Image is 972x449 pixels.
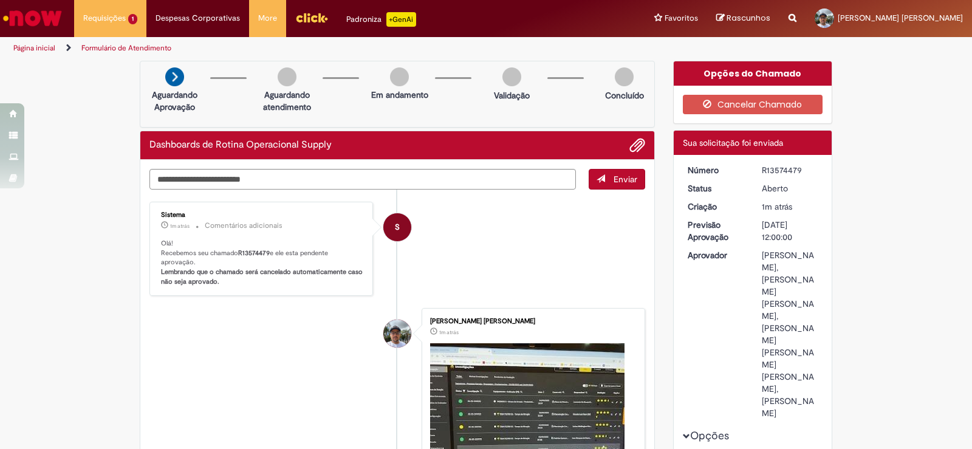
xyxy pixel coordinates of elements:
[679,201,753,213] dt: Criação
[383,213,411,241] div: System
[679,219,753,243] dt: Previsão Aprovação
[386,12,416,27] p: +GenAi
[762,201,792,212] time: 29/09/2025 02:33:23
[170,222,190,230] time: 29/09/2025 02:33:38
[683,137,783,148] span: Sua solicitação foi enviada
[83,12,126,24] span: Requisições
[430,318,632,325] div: [PERSON_NAME] [PERSON_NAME]
[629,137,645,153] button: Adicionar anexos
[170,222,190,230] span: 1m atrás
[149,169,576,190] textarea: Digite sua mensagem aqui...
[390,67,409,86] img: img-circle-grey.png
[762,164,818,176] div: R13574479
[727,12,770,24] span: Rascunhos
[128,14,137,24] span: 1
[589,169,645,190] button: Enviar
[762,249,818,419] div: [PERSON_NAME], [PERSON_NAME] [PERSON_NAME], [PERSON_NAME] [PERSON_NAME] [PERSON_NAME], [PERSON_NAME]
[615,67,634,86] img: img-circle-grey.png
[205,221,282,231] small: Comentários adicionais
[716,13,770,24] a: Rascunhos
[439,329,459,336] time: 29/09/2025 02:33:18
[161,267,364,286] b: Lembrando que o chamado será cancelado automaticamente caso não seja aprovado.
[605,89,644,101] p: Concluído
[161,211,363,219] div: Sistema
[502,67,521,86] img: img-circle-grey.png
[683,95,823,114] button: Cancelar Chamado
[156,12,240,24] span: Despesas Corporativas
[1,6,64,30] img: ServiceNow
[838,13,963,23] span: [PERSON_NAME] [PERSON_NAME]
[258,12,277,24] span: More
[762,201,818,213] div: 29/09/2025 02:33:23
[346,12,416,27] div: Padroniza
[258,89,317,113] p: Aguardando atendimento
[165,67,184,86] img: arrow-next.png
[679,182,753,194] dt: Status
[9,37,639,60] ul: Trilhas de página
[614,174,637,185] span: Enviar
[295,9,328,27] img: click_logo_yellow_360x200.png
[383,320,411,348] div: Felipe Costa Patrocinio
[674,61,832,86] div: Opções do Chamado
[665,12,698,24] span: Favoritos
[762,182,818,194] div: Aberto
[238,248,270,258] b: R13574479
[13,43,55,53] a: Página inicial
[494,89,530,101] p: Validação
[161,239,363,287] p: Olá! Recebemos seu chamado e ele esta pendente aprovação.
[679,249,753,261] dt: Aprovador
[762,219,818,243] div: [DATE] 12:00:00
[145,89,204,113] p: Aguardando Aprovação
[81,43,171,53] a: Formulário de Atendimento
[371,89,428,101] p: Em andamento
[395,213,400,242] span: S
[679,164,753,176] dt: Número
[278,67,296,86] img: img-circle-grey.png
[439,329,459,336] span: 1m atrás
[149,140,332,151] h2: Dashboards de Rotina Operacional Supply Histórico de tíquete
[762,201,792,212] span: 1m atrás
